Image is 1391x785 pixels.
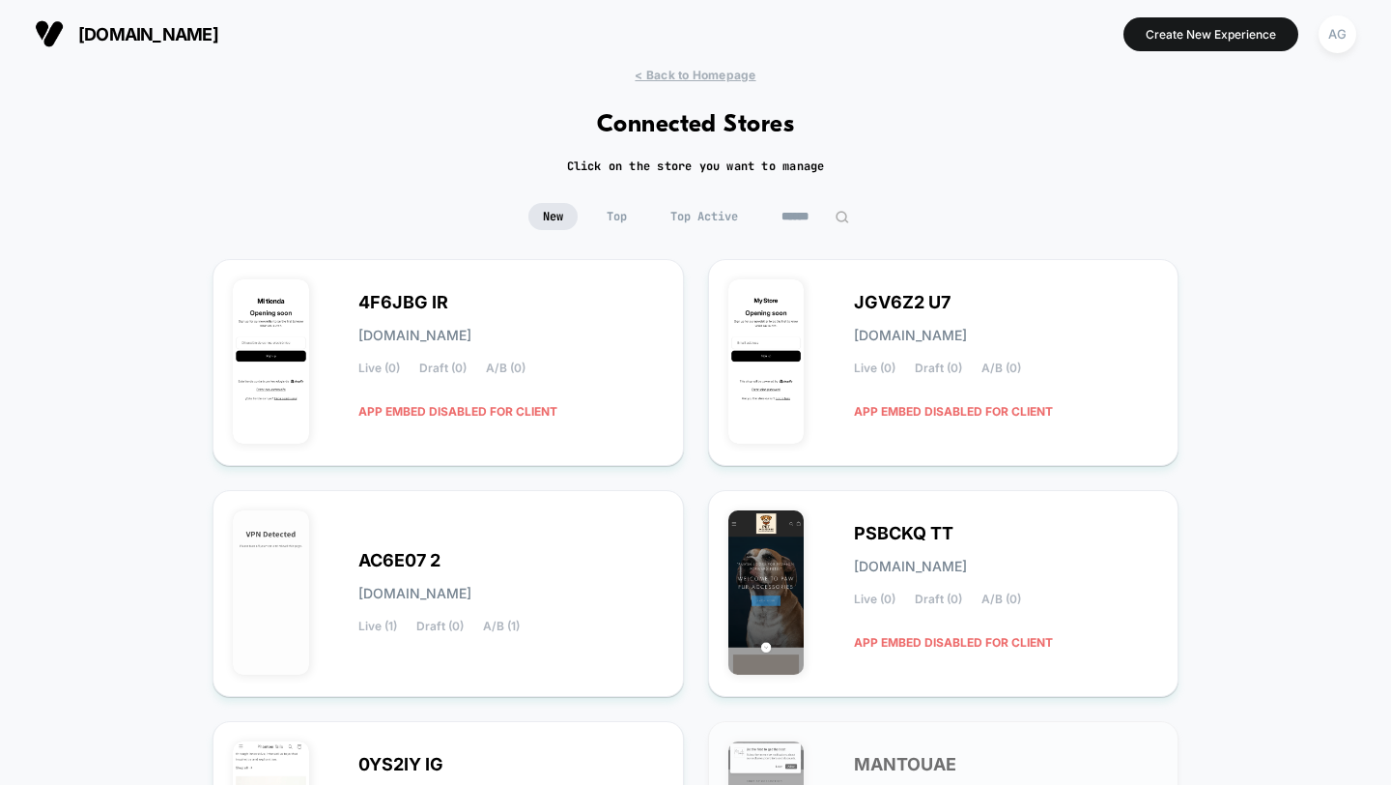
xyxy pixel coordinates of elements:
[358,758,443,771] span: 0YS2IY IG
[728,510,805,675] img: PSBCKQ_TT
[358,329,471,342] span: [DOMAIN_NAME]
[233,510,309,675] img: AC6E07_2
[358,296,448,309] span: 4F6JBG IR
[358,362,400,375] span: Live (0)
[29,18,224,49] button: [DOMAIN_NAME]
[854,593,895,606] span: Live (0)
[528,203,578,230] span: New
[597,111,795,139] h1: Connected Stores
[416,620,464,633] span: Draft (0)
[656,203,752,230] span: Top Active
[854,758,956,771] span: MANTOUAE
[1123,17,1298,51] button: Create New Experience
[358,554,440,567] span: AC6E07 2
[486,362,525,375] span: A/B (0)
[854,329,967,342] span: [DOMAIN_NAME]
[483,620,520,633] span: A/B (1)
[854,560,967,573] span: [DOMAIN_NAME]
[854,625,1053,659] span: APP EMBED DISABLED FOR CLIENT
[635,68,755,82] span: < Back to Homepage
[854,527,953,540] span: PSBCKQ TT
[915,362,962,375] span: Draft (0)
[592,203,641,230] span: Top
[358,587,471,600] span: [DOMAIN_NAME]
[854,362,895,375] span: Live (0)
[854,296,951,309] span: JGV6Z2 U7
[78,24,218,44] span: [DOMAIN_NAME]
[567,159,825,174] h2: Click on the store you want to manage
[419,362,467,375] span: Draft (0)
[233,279,309,444] img: 4F6JBG_IR
[35,19,64,48] img: Visually logo
[1319,15,1356,53] div: AG
[981,362,1021,375] span: A/B (0)
[854,394,1053,428] span: APP EMBED DISABLED FOR CLIENT
[1313,15,1362,54] button: AG
[358,620,397,633] span: Live (1)
[915,593,962,606] span: Draft (0)
[728,279,805,444] img: JGV6Z2_U7
[981,593,1021,606] span: A/B (0)
[835,210,849,224] img: edit
[358,394,557,428] span: APP EMBED DISABLED FOR CLIENT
